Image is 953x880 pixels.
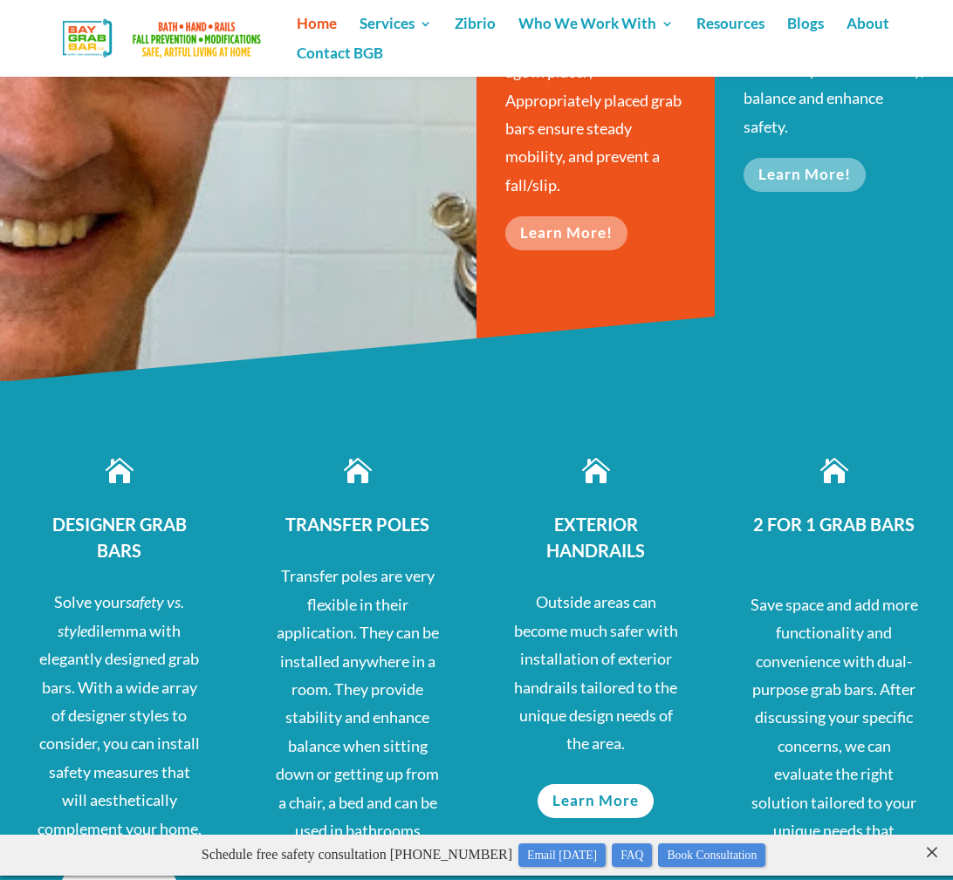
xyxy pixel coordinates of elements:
[744,158,866,192] a: Learn More!
[582,457,610,485] span: 
[538,784,654,818] a: Learn More
[297,47,383,77] a: Contact BGB
[787,17,824,47] a: Blogs
[30,13,299,63] img: Bay Grab Bar
[58,592,184,639] span: safety vs. style
[923,4,941,21] close: ×
[52,514,187,561] span: DESIGNER GRAB BARS
[820,457,848,485] span: 
[54,592,126,611] span: Solve your
[546,514,645,561] span: EXTERIOR HANDRAILS
[753,514,915,535] span: 2 FOR 1 GRAB BARS
[514,592,678,753] span: Outside areas can become much safer with installation of exterior handrails tailored to the uniqu...
[42,7,925,34] p: Schedule free safety consultation [PHONE_NUMBER]
[744,3,924,136] span: When maneuvering a staircase, interior handrails provide stability, balance and enhance safety.
[455,17,496,47] a: Zibrio
[505,216,627,250] a: Learn More!
[344,457,372,485] span: 
[658,9,765,32] a: Book Consultation
[518,9,606,32] a: Email [DATE]
[847,17,889,47] a: About
[696,17,764,47] a: Resources
[285,514,429,535] span: TRANSFER POLES
[106,457,134,485] span: 
[360,17,432,47] a: Services
[612,9,652,32] a: FAQ
[297,17,337,47] a: Home
[518,17,674,47] a: Who We Work With
[38,621,202,838] span: dilemma with elegantly designed grab bars. With a wide array of designer styles to consider, you ...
